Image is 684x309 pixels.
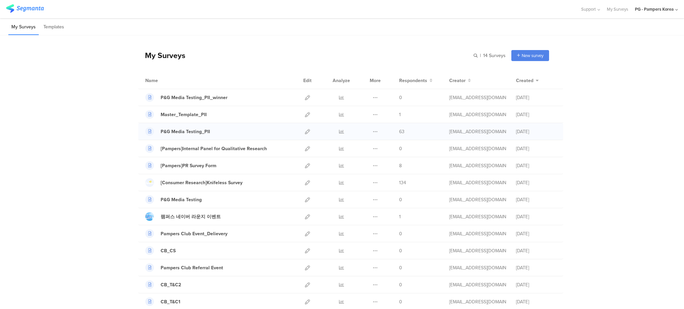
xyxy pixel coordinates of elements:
a: [Pampers]PR Survey Form [145,161,216,170]
span: Created [516,77,533,84]
div: [DATE] [516,230,556,237]
div: [DATE] [516,111,556,118]
span: 14 Surveys [483,52,506,59]
a: Pampers Club Referral Event [145,263,223,272]
a: CB_T&C2 [145,280,181,289]
span: 63 [399,128,404,135]
span: 0 [399,94,402,101]
div: 팸퍼스 네이버 라운지 이벤트 [161,213,221,220]
div: CB_T&C1 [161,298,180,305]
li: Templates [40,19,67,35]
div: [DATE] [516,145,556,152]
a: CB_CS [145,246,176,255]
div: park.m.3@pg.com [449,128,506,135]
div: [Pampers]PR Survey Form [161,162,216,169]
div: park.m.3@pg.com [449,213,506,220]
div: [DATE] [516,298,556,305]
span: 0 [399,230,402,237]
a: P&G Media Testing [145,195,202,204]
a: [Pampers]Internal Panel for Qualitative Research [145,144,267,153]
a: CB_T&C1 [145,297,180,306]
div: Master_Template_PII [161,111,207,118]
div: PG - Pampers Korea [635,6,674,12]
div: [DATE] [516,247,556,254]
div: [DATE] [516,196,556,203]
span: 0 [399,196,402,203]
div: park.m.3@pg.com [449,196,506,203]
div: park.m.3@pg.com [449,230,506,237]
span: 134 [399,179,406,186]
a: P&G Media Testing_PII_winner [145,93,227,102]
div: [DATE] [516,281,556,288]
div: [DATE] [516,162,556,169]
li: My Surveys [8,19,39,35]
div: [DATE] [516,264,556,271]
div: [Pampers]Internal Panel for Qualitative Research [161,145,267,152]
img: segmanta logo [6,4,44,13]
div: park.m.3@pg.com [449,145,506,152]
a: P&G Media Testing_PII [145,127,210,136]
span: Support [581,6,596,12]
span: 0 [399,145,402,152]
div: park.m.3@pg.com [449,94,506,101]
div: [DATE] [516,128,556,135]
span: 8 [399,162,402,169]
button: Respondents [399,77,433,84]
div: Pampers Club Referral Event [161,264,223,271]
span: Creator [449,77,466,84]
div: CB_CS [161,247,176,254]
span: Respondents [399,77,427,84]
a: 팸퍼스 네이버 라운지 이벤트 [145,212,221,221]
div: park.m.3@pg.com [449,298,506,305]
a: Pampers Club Event_Delievery [145,229,227,238]
span: 1 [399,111,401,118]
div: P&G Media Testing [161,196,202,203]
span: 0 [399,298,402,305]
div: [DATE] [516,179,556,186]
div: P&G Media Testing_PII [161,128,210,135]
span: 0 [399,264,402,271]
div: park.m.3@pg.com [449,179,506,186]
span: 0 [399,281,402,288]
div: [DATE] [516,94,556,101]
div: park.m.3@pg.com [449,111,506,118]
div: park.m.3@pg.com [449,162,506,169]
a: [Consumer Research]Knifeless Survey [145,178,242,187]
span: 0 [399,247,402,254]
div: My Surveys [138,50,185,61]
div: park.m.3@pg.com [449,264,506,271]
div: CB_T&C2 [161,281,181,288]
div: More [368,72,382,89]
span: New survey [522,52,543,59]
div: Edit [300,72,315,89]
div: P&G Media Testing_PII_winner [161,94,227,101]
span: 1 [399,213,401,220]
div: Pampers Club Event_Delievery [161,230,227,237]
div: park.m.3@pg.com [449,247,506,254]
div: [DATE] [516,213,556,220]
button: Created [516,77,539,84]
div: park.m.3@pg.com [449,281,506,288]
div: Analyze [331,72,351,89]
div: [Consumer Research]Knifeless Survey [161,179,242,186]
span: | [479,52,482,59]
a: Master_Template_PII [145,110,207,119]
button: Creator [449,77,471,84]
div: Name [145,77,185,84]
